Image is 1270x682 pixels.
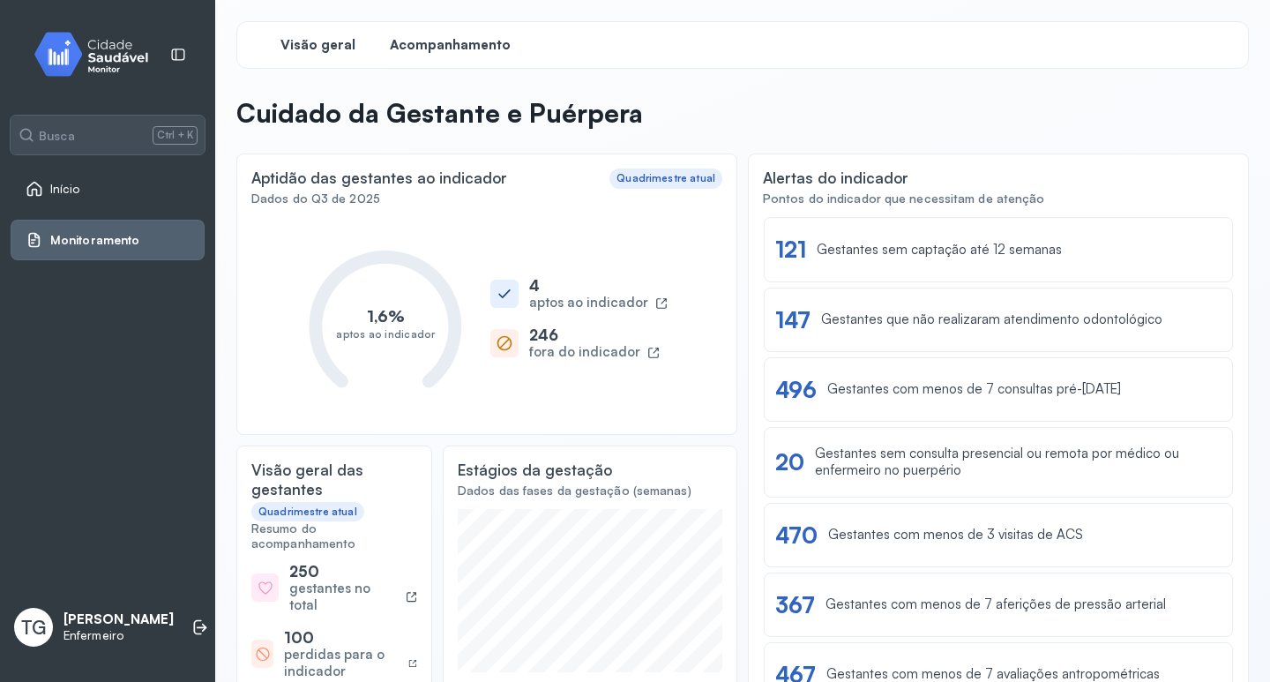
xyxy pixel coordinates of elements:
[26,180,190,198] a: Início
[289,581,398,614] div: gestantes no total
[529,326,660,344] div: 246
[251,521,417,551] div: Resumo do acompanhamento
[280,37,355,54] span: Visão geral
[257,580,274,596] img: heart-heroicons.svg
[763,191,1234,206] div: Pontos do indicador que necessitam de atenção
[284,628,417,647] div: 100
[39,128,75,144] span: Busca
[616,172,715,184] div: Quadrimestre atual
[367,306,405,326] text: 1,6%
[251,191,722,206] div: Dados do Q3 de 2025
[251,461,417,498] div: Visão geral das gestantes
[26,231,190,249] a: Monitoramento
[775,376,817,403] div: 496
[529,276,668,295] div: 4
[390,37,511,54] span: Acompanhamento
[251,169,507,187] div: Aptidão das gestantes ao indicador
[336,328,436,341] text: aptos ao indicador
[815,446,1221,479] div: Gestantes sem consulta presencial ou remota por médico ou enfermeiro no puerpério
[825,596,1166,613] div: Gestantes com menos de 7 aferições de pressão arterial
[63,628,174,643] p: Enfermeiro
[236,97,643,129] p: Cuidado da Gestante e Puérpera
[775,591,815,618] div: 367
[775,448,804,476] div: 20
[817,242,1062,259] div: Gestantes sem captação até 12 semanas
[19,28,177,80] img: monitor.svg
[529,344,640,361] div: fora do indicador
[458,461,612,479] div: Estágios da gestação
[153,126,198,144] span: Ctrl + K
[821,311,1162,328] div: Gestantes que não realizaram atendimento odontológico
[775,521,818,549] div: 470
[763,169,908,187] div: Alertas do indicador
[529,295,648,311] div: aptos ao indicador
[21,616,46,639] span: TG
[827,381,1121,398] div: Gestantes com menos de 7 consultas pré-[DATE]
[256,647,270,662] img: block-heroicons.svg
[775,306,811,334] div: 147
[50,233,139,248] span: Monitoramento
[289,562,417,581] div: 250
[775,236,806,263] div: 121
[63,611,174,628] p: [PERSON_NAME]
[50,182,80,197] span: Início
[828,527,1083,543] div: Gestantes com menos de 3 visitas de ACS
[258,506,357,518] div: Quadrimestre atual
[458,483,722,498] div: Dados das fases da gestação (semanas)
[284,647,401,680] div: perdidas para o indicador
